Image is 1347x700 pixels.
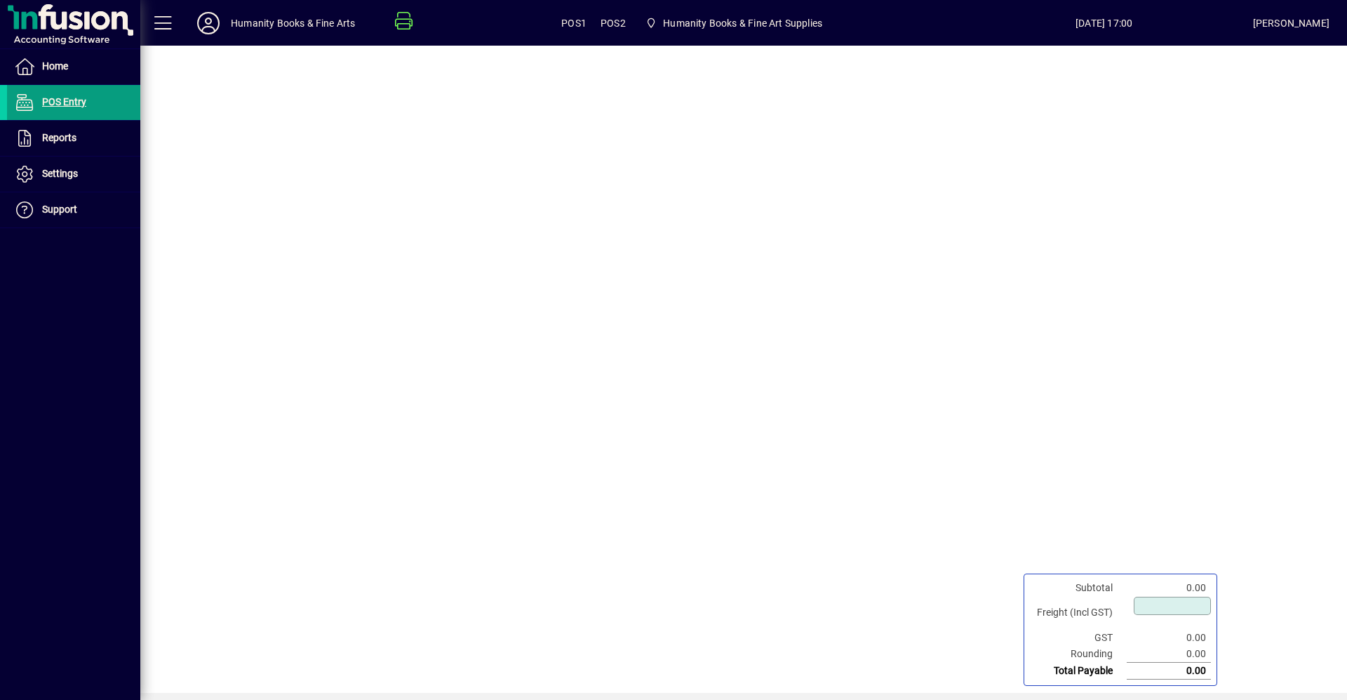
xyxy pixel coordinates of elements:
div: [PERSON_NAME] [1253,12,1329,34]
a: Settings [7,157,140,192]
a: Support [7,192,140,227]
td: Subtotal [1030,580,1127,596]
span: [DATE] 17:00 [956,12,1253,34]
span: Settings [42,168,78,179]
span: Support [42,204,77,215]
span: Home [42,60,68,72]
span: Humanity Books & Fine Art Supplies [640,11,828,36]
button: Profile [186,11,231,36]
span: POS2 [601,12,626,34]
div: Humanity Books & Fine Arts [231,12,356,34]
td: GST [1030,630,1127,646]
td: 0.00 [1127,630,1211,646]
td: Rounding [1030,646,1127,663]
td: Total Payable [1030,663,1127,680]
a: Home [7,49,140,84]
td: 0.00 [1127,580,1211,596]
span: Reports [42,132,76,143]
td: 0.00 [1127,646,1211,663]
span: Humanity Books & Fine Art Supplies [663,12,822,34]
td: Freight (Incl GST) [1030,596,1127,630]
td: 0.00 [1127,663,1211,680]
span: POS1 [561,12,587,34]
a: Reports [7,121,140,156]
span: POS Entry [42,96,86,107]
